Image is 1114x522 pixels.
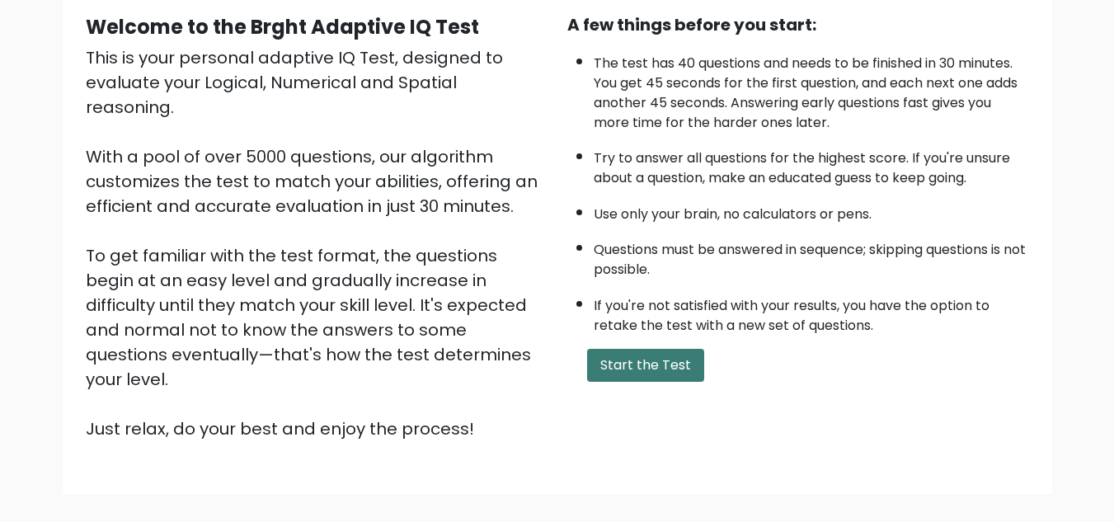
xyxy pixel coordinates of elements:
div: This is your personal adaptive IQ Test, designed to evaluate your Logical, Numerical and Spatial ... [86,45,548,441]
li: Questions must be answered in sequence; skipping questions is not possible. [594,232,1029,280]
li: Try to answer all questions for the highest score. If you're unsure about a question, make an edu... [594,140,1029,188]
button: Start the Test [587,349,704,382]
div: A few things before you start: [567,12,1029,37]
li: Use only your brain, no calculators or pens. [594,196,1029,224]
li: The test has 40 questions and needs to be finished in 30 minutes. You get 45 seconds for the firs... [594,45,1029,133]
li: If you're not satisfied with your results, you have the option to retake the test with a new set ... [594,288,1029,336]
b: Welcome to the Brght Adaptive IQ Test [86,13,479,40]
